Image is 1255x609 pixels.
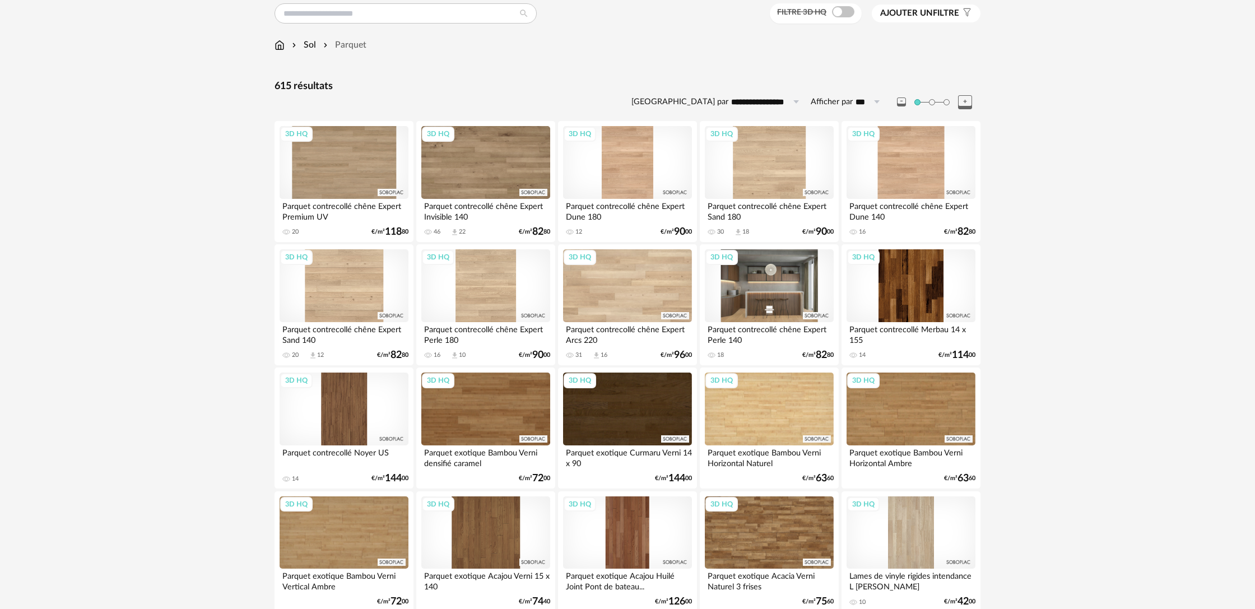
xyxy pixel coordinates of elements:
div: Parquet contrecollé chêne Expert Invisible 140 [421,199,550,221]
span: 42 [957,598,969,606]
div: 20 [292,351,299,359]
span: 118 [385,228,402,236]
div: 3D HQ [564,250,596,264]
button: Ajouter unfiltre Filter icon [872,4,980,22]
div: 3D HQ [280,497,313,512]
div: 30 [717,228,724,236]
a: 3D HQ Parquet contrecollé chêne Expert Perle 140 18 €/m²8280 [700,244,839,365]
div: 22 [459,228,466,236]
div: Parquet contrecollé chêne Expert Dune 180 [563,199,692,221]
a: 3D HQ Parquet exotique Bambou Verni densifié caramel €/m²7200 [416,368,555,489]
div: 10 [859,598,866,606]
div: Parquet contrecollé Noyer US [280,445,408,468]
div: Parquet contrecollé chêne Expert Sand 180 [705,199,834,221]
div: €/m² 80 [802,351,834,359]
div: Lames de vinyle rigides intendance L [PERSON_NAME] [847,569,975,591]
div: 3D HQ [847,497,880,512]
a: 3D HQ Parquet contrecollé chêne Expert Premium UV 20 €/m²11880 [275,121,413,242]
div: €/m² 80 [519,228,550,236]
span: 82 [532,228,543,236]
div: €/m² 40 [519,598,550,606]
div: 16 [601,351,607,359]
div: 14 [859,351,866,359]
img: svg+xml;base64,PHN2ZyB3aWR0aD0iMTYiIGhlaWdodD0iMTYiIHZpZXdCb3g9IjAgMCAxNiAxNiIgZmlsbD0ibm9uZSIgeG... [290,39,299,52]
div: 46 [434,228,440,236]
div: 12 [317,351,324,359]
div: 3D HQ [564,373,596,388]
div: 3D HQ [705,497,738,512]
div: €/m² 80 [944,228,975,236]
div: €/m² 60 [802,598,834,606]
div: Parquet exotique Acajou Verni 15 x 140 [421,569,550,591]
span: 82 [391,351,402,359]
div: €/m² 80 [371,228,408,236]
span: 75 [816,598,827,606]
div: 31 [575,351,582,359]
div: 16 [859,228,866,236]
label: Afficher par [811,97,853,108]
span: 126 [668,598,685,606]
div: 3D HQ [705,127,738,141]
div: 3D HQ [705,250,738,264]
a: 3D HQ Parquet contrecollé chêne Expert Dune 140 16 €/m²8280 [842,121,980,242]
div: Parquet exotique Bambou Verni Vertical Ambre [280,569,408,591]
div: 20 [292,228,299,236]
span: 96 [674,351,685,359]
a: 3D HQ Parquet contrecollé chêne Expert Sand 140 20 Download icon 12 €/m²8280 [275,244,413,365]
div: €/m² 80 [377,351,408,359]
div: 12 [575,228,582,236]
div: 3D HQ [422,127,454,141]
div: Sol [290,39,316,52]
span: 90 [674,228,685,236]
span: 82 [816,351,827,359]
a: 3D HQ Parquet exotique Bambou Verni Horizontal Naturel €/m²6360 [700,368,839,489]
span: 74 [532,598,543,606]
span: 90 [532,351,543,359]
div: Parquet exotique Bambou Verni Horizontal Ambre [847,445,975,468]
a: 3D HQ Parquet contrecollé chêne Expert Arcs 220 31 Download icon 16 €/m²9600 [558,244,697,365]
span: Download icon [450,351,459,360]
div: 16 [434,351,440,359]
div: €/m² 00 [661,351,692,359]
span: Download icon [309,351,317,360]
div: 3D HQ [847,250,880,264]
div: €/m² 00 [655,475,692,482]
span: Filter icon [959,8,972,19]
div: 14 [292,475,299,483]
div: 3D HQ [422,497,454,512]
div: €/m² 00 [371,475,408,482]
div: €/m² 00 [655,598,692,606]
div: 10 [459,351,466,359]
div: 615 résultats [275,80,980,93]
a: 3D HQ Parquet contrecollé chêne Expert Dune 180 12 €/m²9000 [558,121,697,242]
div: Parquet contrecollé chêne Expert Premium UV [280,199,408,221]
div: Parquet contrecollé Merbau 14 x 155 [847,322,975,345]
span: Filtre 3D HQ [777,8,826,16]
span: 63 [957,475,969,482]
div: Parquet exotique Bambou Verni densifié caramel [421,445,550,468]
span: 144 [668,475,685,482]
div: €/m² 00 [519,475,550,482]
span: 90 [816,228,827,236]
img: svg+xml;base64,PHN2ZyB3aWR0aD0iMTYiIGhlaWdodD0iMTciIHZpZXdCb3g9IjAgMCAxNiAxNyIgZmlsbD0ibm9uZSIgeG... [275,39,285,52]
a: 3D HQ Parquet contrecollé chêne Expert Sand 180 30 Download icon 18 €/m²9000 [700,121,839,242]
a: 3D HQ Parquet exotique Bambou Verni Horizontal Ambre €/m²6360 [842,368,980,489]
div: 3D HQ [847,127,880,141]
div: 3D HQ [847,373,880,388]
div: 3D HQ [280,250,313,264]
a: 3D HQ Parquet contrecollé chêne Expert Invisible 140 46 Download icon 22 €/m²8280 [416,121,555,242]
div: 3D HQ [564,127,596,141]
div: €/m² 00 [944,598,975,606]
span: Download icon [450,228,459,236]
span: 63 [816,475,827,482]
div: €/m² 60 [802,475,834,482]
div: €/m² 00 [519,351,550,359]
span: Ajouter un [880,9,933,17]
div: Parquet exotique Acajou Huilé Joint Pont de bateau... [563,569,692,591]
span: filtre [880,8,959,19]
div: 18 [717,351,724,359]
div: Parquet contrecollé chêne Expert Sand 140 [280,322,408,345]
a: 3D HQ Parquet exotique Curmaru Verni 14 x 90 €/m²14400 [558,368,697,489]
a: 3D HQ Parquet contrecollé chêne Expert Perle 180 16 Download icon 10 €/m²9000 [416,244,555,365]
div: Parquet exotique Bambou Verni Horizontal Naturel [705,445,834,468]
